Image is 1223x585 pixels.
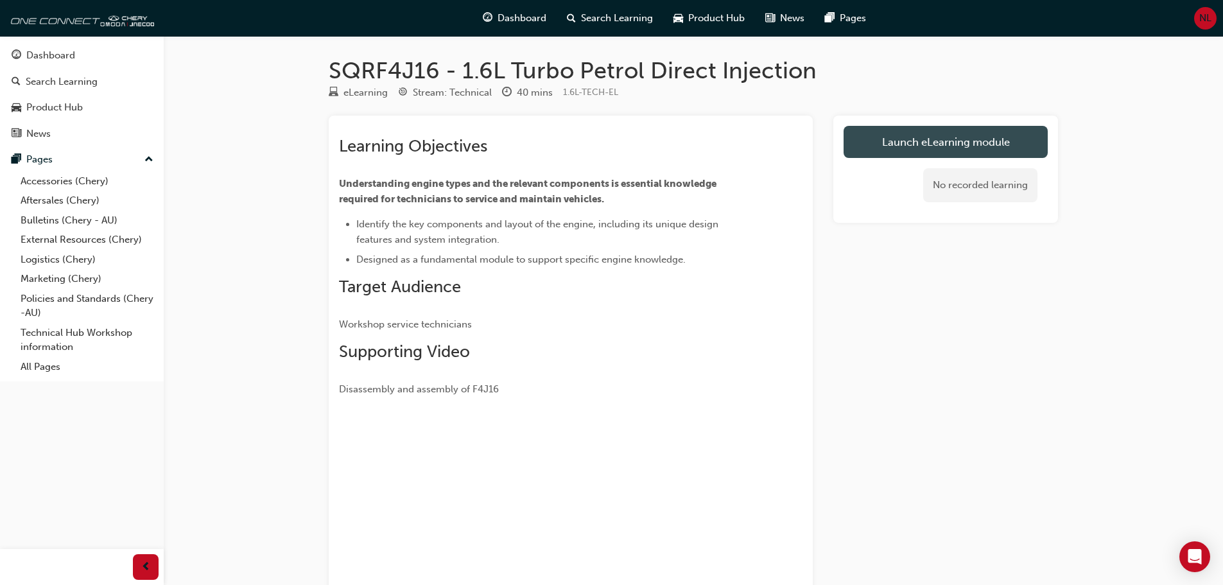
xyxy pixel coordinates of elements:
[825,10,835,26] span: pages-icon
[517,85,553,100] div: 40 mins
[329,87,338,99] span: learningResourceType_ELEARNING-icon
[5,148,159,171] button: Pages
[755,5,815,31] a: news-iconNews
[15,289,159,323] a: Policies and Standards (Chery -AU)
[815,5,876,31] a: pages-iconPages
[12,128,21,140] span: news-icon
[5,41,159,148] button: DashboardSearch LearningProduct HubNews
[343,85,388,100] div: eLearning
[15,191,159,211] a: Aftersales (Chery)
[339,178,718,205] span: Understanding engine types and the relevant components is essential knowledge required for techni...
[413,85,492,100] div: Stream: Technical
[473,5,557,31] a: guage-iconDashboard
[15,269,159,289] a: Marketing (Chery)
[329,57,1058,85] h1: SQRF4J16 - 1.6L Turbo Petrol Direct Injection
[6,5,154,31] img: oneconnect
[26,100,83,115] div: Product Hub
[339,319,472,330] span: Workshop service technicians
[339,136,487,156] span: Learning Objectives
[15,323,159,357] a: Technical Hub Workshop information
[663,5,755,31] a: car-iconProduct Hub
[688,11,745,26] span: Product Hub
[502,85,553,101] div: Duration
[502,87,512,99] span: clock-icon
[15,250,159,270] a: Logistics (Chery)
[15,171,159,191] a: Accessories (Chery)
[12,76,21,88] span: search-icon
[26,152,53,167] div: Pages
[5,122,159,146] a: News
[1199,11,1211,26] span: NL
[398,87,408,99] span: target-icon
[26,127,51,141] div: News
[840,11,866,26] span: Pages
[563,87,618,98] span: Learning resource code
[581,11,653,26] span: Search Learning
[398,85,492,101] div: Stream
[567,10,576,26] span: search-icon
[15,211,159,231] a: Bulletins (Chery - AU)
[844,126,1048,158] a: Launch eLearning module
[12,102,21,114] span: car-icon
[356,254,686,265] span: Designed as a fundamental module to support specific engine knowledge.
[12,50,21,62] span: guage-icon
[26,74,98,89] div: Search Learning
[5,44,159,67] a: Dashboard
[765,10,775,26] span: news-icon
[339,277,461,297] span: Target Audience
[1179,541,1210,572] div: Open Intercom Messenger
[339,342,470,362] span: Supporting Video
[1194,7,1217,30] button: NL
[5,96,159,119] a: Product Hub
[673,10,683,26] span: car-icon
[12,154,21,166] span: pages-icon
[5,70,159,94] a: Search Learning
[483,10,492,26] span: guage-icon
[329,85,388,101] div: Type
[15,230,159,250] a: External Resources (Chery)
[923,168,1037,202] div: No recorded learning
[498,11,546,26] span: Dashboard
[780,11,804,26] span: News
[557,5,663,31] a: search-iconSearch Learning
[356,218,721,245] span: Identify the key components and layout of the engine, including its unique design features and sy...
[339,383,499,395] span: Disassembly and assembly of F4J16
[144,152,153,168] span: up-icon
[15,357,159,377] a: All Pages
[26,48,75,63] div: Dashboard
[141,559,151,575] span: prev-icon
